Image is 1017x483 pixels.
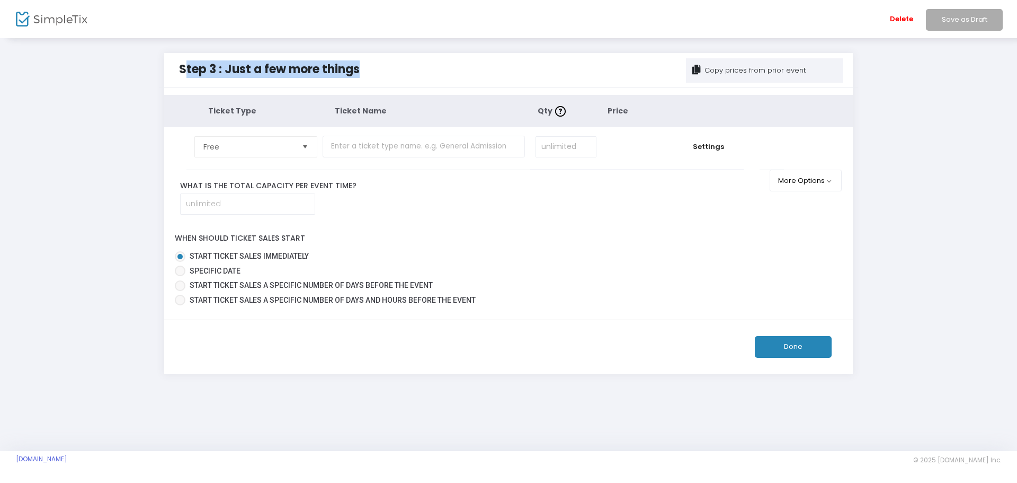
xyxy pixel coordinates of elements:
span: Free [203,142,293,152]
label: When should ticket sales start [175,233,305,244]
span: Specific Date [190,267,240,275]
span: Ticket Type [208,106,256,116]
a: [DOMAIN_NAME] [16,455,67,463]
input: unlimited [181,194,315,214]
img: question-mark [555,106,566,117]
span: Start ticket sales a specific number of days and hours before the event [190,296,476,304]
button: Select [298,137,313,157]
span: Price [608,106,628,116]
input: unlimited [536,137,596,157]
span: Settings [679,142,738,152]
span: Start ticket sales immediately [190,252,309,260]
div: Step 3 : Just a few more things [174,60,508,95]
button: Done [755,336,832,358]
span: Delete [890,5,913,33]
span: Ticket Name [335,106,387,116]
span: Qty [538,106,568,116]
span: Start ticket sales a specific number of days before the event [190,281,433,289]
label: What is the total capacity per event time? [172,180,775,191]
input: Enter a ticket type name. e.g. General Admission [323,136,525,157]
span: © 2025 [DOMAIN_NAME] Inc. [913,456,1001,464]
div: Copy prices from prior event [704,65,806,76]
button: More Options [770,170,842,191]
